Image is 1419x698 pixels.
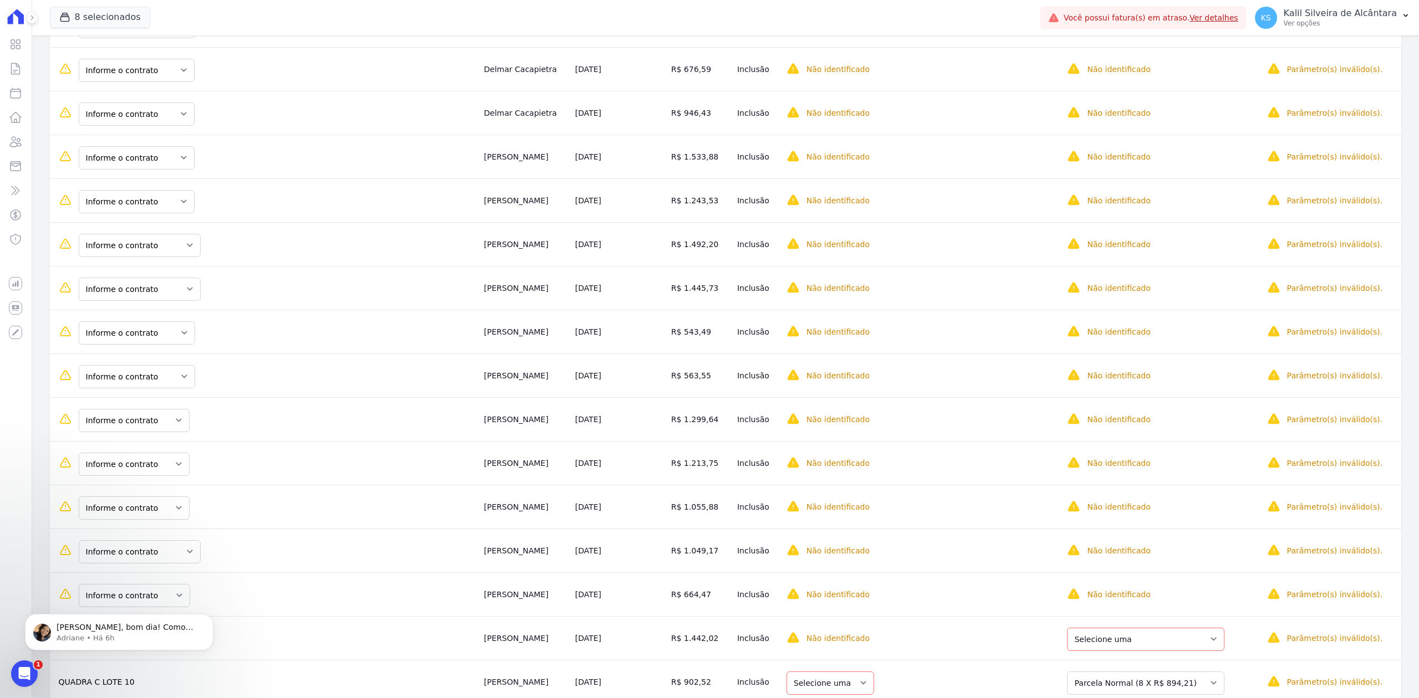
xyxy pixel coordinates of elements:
[807,501,870,512] p: Não identificado
[570,572,666,616] td: [DATE]
[570,266,666,310] td: [DATE]
[479,397,570,441] td: [PERSON_NAME]
[1261,14,1271,22] span: KS
[59,678,135,686] a: QUADRA C LOTE 10
[1287,501,1383,512] p: Parâmetro(s) inválido(s).
[733,135,782,178] td: Inclusão
[479,135,570,178] td: [PERSON_NAME]
[1287,239,1383,250] p: Parâmetro(s) inválido(s).
[570,178,666,222] td: [DATE]
[1287,589,1383,600] p: Parâmetro(s) inválido(s).
[807,195,870,206] p: Não identificado
[479,441,570,485] td: [PERSON_NAME]
[1246,2,1419,33] button: KS Kalil Silveira de Alcântara Ver opções
[807,370,870,381] p: Não identificado
[1287,64,1383,75] p: Parâmetro(s) inválido(s).
[1287,458,1383,469] p: Parâmetro(s) inválido(s).
[570,353,666,397] td: [DATE]
[667,572,733,616] td: R$ 664,47
[733,572,782,616] td: Inclusão
[570,528,666,572] td: [DATE]
[733,178,782,222] td: Inclusão
[807,589,870,600] p: Não identificado
[8,591,230,668] iframe: Intercom notifications mensagem
[570,135,666,178] td: [DATE]
[1287,414,1383,425] p: Parâmetro(s) inválido(s).
[570,91,666,135] td: [DATE]
[479,353,570,397] td: [PERSON_NAME]
[11,660,38,687] iframe: Intercom live chat
[570,47,666,91] td: [DATE]
[1087,195,1150,206] p: Não identificado
[570,441,666,485] td: [DATE]
[807,458,870,469] p: Não identificado
[1087,239,1150,250] p: Não identificado
[1287,326,1383,337] p: Parâmetro(s) inválido(s).
[1287,151,1383,162] p: Parâmetro(s) inválido(s).
[667,441,733,485] td: R$ 1.213,75
[1087,501,1150,512] p: Não identificado
[570,310,666,353] td: [DATE]
[733,222,782,266] td: Inclusão
[1087,326,1150,337] p: Não identificado
[1284,19,1397,28] p: Ver opções
[733,47,782,91] td: Inclusão
[1287,545,1383,556] p: Parâmetro(s) inválido(s).
[807,107,870,119] p: Não identificado
[807,633,870,644] p: Não identificado
[807,283,870,294] p: Não identificado
[733,616,782,660] td: Inclusão
[479,47,570,91] td: Delmar Cacapietra
[570,616,666,660] td: [DATE]
[34,660,43,669] span: 1
[570,485,666,528] td: [DATE]
[733,528,782,572] td: Inclusão
[479,91,570,135] td: Delmar Cacapietra
[1287,633,1383,644] p: Parâmetro(s) inválido(s).
[667,47,733,91] td: R$ 676,59
[570,222,666,266] td: [DATE]
[479,310,570,353] td: [PERSON_NAME]
[1284,8,1397,19] p: Kalil Silveira de Alcântara
[479,528,570,572] td: [PERSON_NAME]
[1287,370,1383,381] p: Parâmetro(s) inválido(s).
[807,326,870,337] p: Não identificado
[667,222,733,266] td: R$ 1.492,20
[479,222,570,266] td: [PERSON_NAME]
[479,572,570,616] td: [PERSON_NAME]
[570,397,666,441] td: [DATE]
[733,266,782,310] td: Inclusão
[807,239,870,250] p: Não identificado
[1190,13,1238,22] a: Ver detalhes
[1087,151,1150,162] p: Não identificado
[479,178,570,222] td: [PERSON_NAME]
[1287,283,1383,294] p: Parâmetro(s) inválido(s).
[50,7,150,28] button: 8 selecionados
[1087,64,1150,75] p: Não identificado
[1087,589,1150,600] p: Não identificado
[733,91,782,135] td: Inclusão
[667,616,733,660] td: R$ 1.442,02
[667,310,733,353] td: R$ 543,49
[807,545,870,556] p: Não identificado
[667,178,733,222] td: R$ 1.243,53
[667,528,733,572] td: R$ 1.049,17
[807,64,870,75] p: Não identificado
[667,353,733,397] td: R$ 563,55
[1087,370,1150,381] p: Não identificado
[733,353,782,397] td: Inclusão
[479,485,570,528] td: [PERSON_NAME]
[667,135,733,178] td: R$ 1.533,88
[667,485,733,528] td: R$ 1.055,88
[1287,676,1383,687] p: Parâmetro(s) inválido(s).
[733,485,782,528] td: Inclusão
[733,397,782,441] td: Inclusão
[1087,545,1150,556] p: Não identificado
[1087,458,1150,469] p: Não identificado
[807,414,870,425] p: Não identificado
[479,266,570,310] td: [PERSON_NAME]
